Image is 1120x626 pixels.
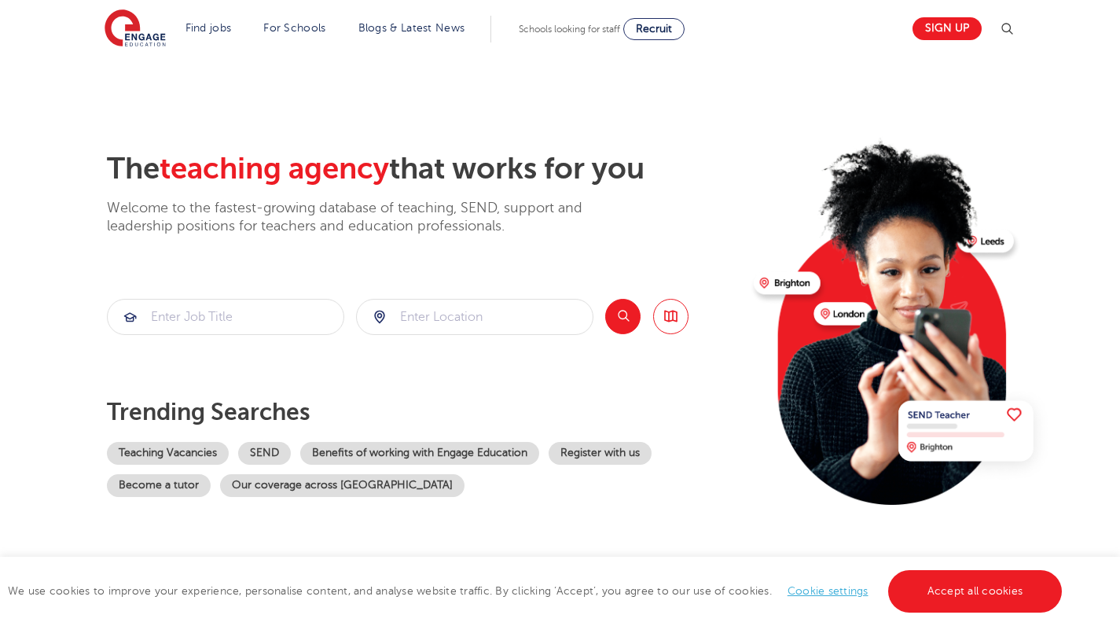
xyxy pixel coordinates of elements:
[549,442,652,465] a: Register with us
[636,23,672,35] span: Recruit
[300,442,539,465] a: Benefits of working with Engage Education
[356,299,593,335] div: Submit
[913,17,982,40] a: Sign up
[160,152,389,186] span: teaching agency
[788,585,868,597] a: Cookie settings
[220,474,465,497] a: Our coverage across [GEOGRAPHIC_DATA]
[519,24,620,35] span: Schools looking for staff
[107,398,741,426] p: Trending searches
[107,199,626,236] p: Welcome to the fastest-growing database of teaching, SEND, support and leadership positions for t...
[185,22,232,34] a: Find jobs
[8,585,1066,597] span: We use cookies to improve your experience, personalise content, and analyse website traffic. By c...
[238,442,291,465] a: SEND
[107,442,229,465] a: Teaching Vacancies
[623,18,685,40] a: Recruit
[107,299,344,335] div: Submit
[888,570,1063,613] a: Accept all cookies
[358,22,465,34] a: Blogs & Latest News
[105,9,166,49] img: Engage Education
[107,151,741,187] h2: The that works for you
[107,474,211,497] a: Become a tutor
[605,299,641,334] button: Search
[108,300,343,334] input: Submit
[263,22,325,34] a: For Schools
[357,300,593,334] input: Submit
